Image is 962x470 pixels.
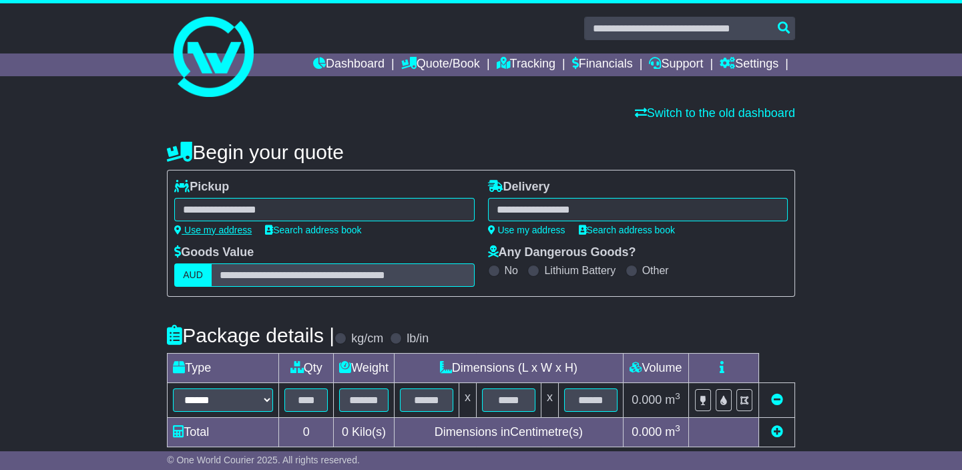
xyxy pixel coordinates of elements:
[497,53,555,76] a: Tracking
[623,354,688,383] td: Volume
[401,53,480,76] a: Quote/Book
[488,180,550,195] label: Delivery
[279,418,334,447] td: 0
[351,332,383,346] label: kg/cm
[675,423,680,433] sup: 3
[334,418,395,447] td: Kilo(s)
[168,418,279,447] td: Total
[649,53,703,76] a: Support
[174,263,212,287] label: AUD
[642,264,669,277] label: Other
[572,53,633,76] a: Financials
[632,425,662,439] span: 0.000
[394,418,623,447] td: Dimensions in Centimetre(s)
[541,383,558,418] td: x
[459,383,476,418] td: x
[770,393,782,406] a: Remove this item
[334,354,395,383] td: Weight
[665,393,680,406] span: m
[167,324,334,346] h4: Package details |
[407,332,429,346] label: lb/in
[579,225,675,235] a: Search address book
[544,264,616,277] label: Lithium Battery
[168,354,279,383] td: Type
[174,245,254,260] label: Goods Value
[394,354,623,383] td: Dimensions (L x W x H)
[279,354,334,383] td: Qty
[174,225,252,235] a: Use my address
[488,245,636,260] label: Any Dangerous Goods?
[167,455,360,465] span: © One World Courier 2025. All rights reserved.
[313,53,385,76] a: Dashboard
[265,225,361,235] a: Search address book
[505,264,518,277] label: No
[770,425,782,439] a: Add new item
[488,225,565,235] a: Use my address
[635,106,795,120] a: Switch to the old dashboard
[632,393,662,406] span: 0.000
[174,180,229,195] label: Pickup
[342,425,348,439] span: 0
[665,425,680,439] span: m
[720,53,778,76] a: Settings
[675,391,680,401] sup: 3
[167,141,795,163] h4: Begin your quote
